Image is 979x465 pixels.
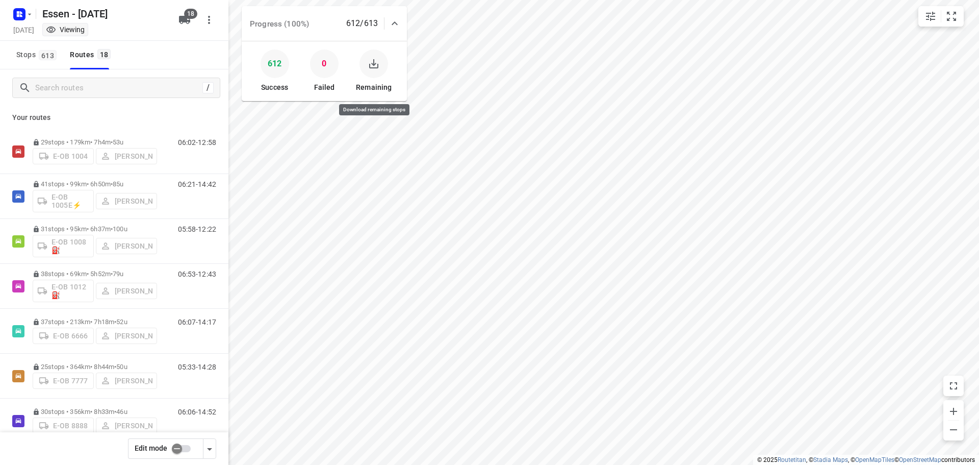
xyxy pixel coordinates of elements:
span: Edit mode [135,444,167,452]
button: Map settings [920,6,941,27]
p: Success [261,82,288,93]
span: Stops [16,48,60,61]
p: 37 stops • 213km • 7h18m [33,318,157,326]
span: 18 [97,49,111,59]
p: 31 stops • 95km • 6h37m [33,225,157,233]
a: OpenStreetMap [899,456,941,463]
div: Routes [70,48,114,61]
span: 52u [116,318,127,326]
span: 100u [113,225,127,233]
div: Driver app settings [203,442,216,455]
span: • [114,408,116,415]
p: 06:21-14:42 [178,180,216,188]
p: 06:07-14:17 [178,318,216,326]
span: 46u [116,408,127,415]
button: 18 [174,10,195,30]
span: • [111,180,113,188]
span: 85u [113,180,123,188]
span: 50u [116,363,127,371]
a: Routetitan [778,456,806,463]
span: • [111,270,113,278]
p: 25 stops • 364km • 8h44m [33,363,157,371]
button: More [199,10,219,30]
p: 05:58-12:22 [178,225,216,233]
input: Search routes [35,80,202,96]
span: 18 [184,9,197,19]
p: 0 [322,56,326,71]
a: OpenMapTiles [855,456,894,463]
p: 30 stops • 356km • 8h33m [33,408,157,415]
span: 613 [39,50,57,60]
div: You are currently in view mode. To make any changes, go to edit project. [46,25,85,35]
span: Progress (100%) [250,19,309,29]
p: 612/613 [346,17,378,30]
span: • [114,318,116,326]
a: Stadia Maps [813,456,848,463]
div: Progress (100%)612/613 [242,6,407,41]
div: small contained button group [918,6,964,27]
p: Failed [314,82,335,93]
p: 41 stops • 99km • 6h50m [33,180,157,188]
span: 79u [113,270,123,278]
p: Remaining [356,82,392,93]
li: © 2025 , © , © © contributors [757,456,975,463]
span: • [111,225,113,233]
p: 06:53-12:43 [178,270,216,278]
div: / [202,82,214,93]
span: 53u [113,138,123,146]
span: • [114,363,116,371]
p: 29 stops • 179km • 7h4m [33,138,157,146]
p: 06:02-12:58 [178,138,216,146]
p: Your routes [12,112,216,123]
p: 06:06-14:52 [178,408,216,416]
p: 38 stops • 69km • 5h52m [33,270,157,278]
p: 05:33-14:28 [178,363,216,371]
span: • [111,138,113,146]
p: 612 [268,56,281,71]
